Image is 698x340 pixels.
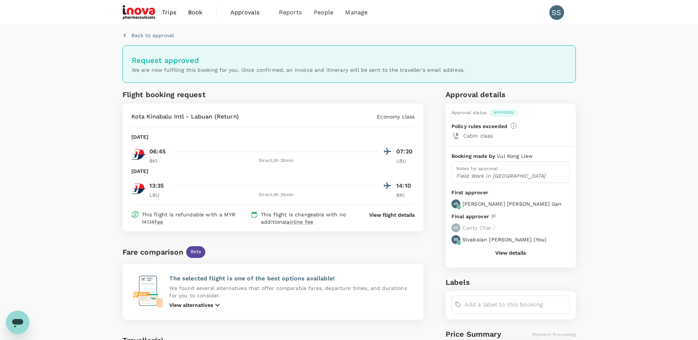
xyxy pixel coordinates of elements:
[131,112,239,121] p: Kota Kinabalu Intl - Labuan (Return)
[131,181,146,196] img: MH
[453,201,458,206] p: JG
[396,157,415,164] p: LBU
[463,224,491,231] p: Canty Chai
[396,191,415,199] p: BKI
[131,32,174,39] p: Back to approval
[230,8,267,17] span: Approvals
[279,8,302,17] span: Reports
[532,332,576,337] span: Payment Processing
[451,109,486,117] div: Approval status
[489,110,518,115] span: Approved
[453,225,458,230] p: CC
[123,4,156,21] img: iNova Pharmaceuticals
[345,8,368,17] span: Manage
[497,152,533,160] p: Vui Kong Liew
[149,157,168,164] p: BKI
[169,301,213,309] p: View alternatives
[451,189,570,196] p: First approver
[162,8,176,17] span: Trips
[463,132,570,139] p: Cabin class
[464,299,567,311] input: Add a label to this booking
[451,213,489,220] p: Final approver
[396,181,415,190] p: 14:10
[186,248,206,255] span: Beta
[451,123,507,130] p: Policy rules exceeded
[131,147,146,162] img: MH
[463,200,562,208] p: [PERSON_NAME] [PERSON_NAME] Gan
[123,32,174,39] button: Back to approval
[142,211,248,226] p: This flight is refundable with a MYR 141.14
[132,66,567,74] p: We are now fulfiling this booking for you. Once confirmed, an invoice and itinerary will be sent ...
[188,8,203,17] span: Book
[261,211,355,226] p: This flight is changeable with no additional
[123,246,183,258] div: Fare comparison
[396,147,415,156] p: 07:20
[149,181,164,190] p: 13:35
[287,219,313,225] span: airline fee
[123,89,272,100] h6: Flight booking request
[6,311,29,334] iframe: Button to launch messaging window
[446,276,576,288] h6: Labels
[149,191,168,199] p: LBU
[446,89,576,100] h6: Approval details
[131,133,149,141] p: [DATE]
[446,328,501,340] h6: Price Summary
[169,301,222,309] button: View alternatives
[369,211,415,219] button: View flight details
[463,236,546,243] p: Sivabalan [PERSON_NAME] ( You )
[169,284,415,299] p: We found several alternatives that offer comparable fares, departure times, and durations for you...
[493,224,495,231] p: /
[314,8,334,17] span: People
[131,167,149,175] p: [DATE]
[377,113,415,120] p: Economy class
[495,250,526,256] button: View details
[172,191,380,199] div: Direct , 0h 35min
[456,172,565,180] p: Field Work in [GEOGRAPHIC_DATA]
[169,274,415,283] p: The selected flight is one of the best options available!
[451,152,497,160] p: Booking made by
[456,166,498,171] span: Notes for approval
[132,54,567,66] h6: Request approved
[172,157,380,164] div: Direct , 0h 35min
[149,147,166,156] p: 06:45
[155,219,163,225] span: fee
[454,237,458,242] p: SS
[549,5,564,20] div: SS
